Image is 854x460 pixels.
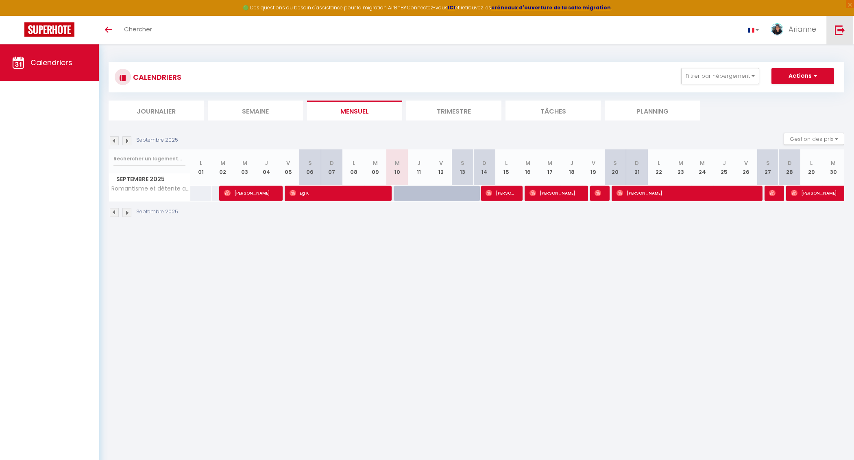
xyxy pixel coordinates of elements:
[290,185,385,201] span: Eg K
[430,149,452,186] th: 12
[561,149,583,186] th: 18
[635,159,639,167] abbr: D
[113,151,185,166] input: Rechercher un logement...
[124,25,152,33] span: Chercher
[24,22,74,37] img: Super Booking
[307,101,402,120] li: Mensuel
[595,185,602,201] span: [PERSON_NAME]
[613,159,617,167] abbr: S
[364,149,386,186] th: 09
[452,149,474,186] th: 13
[822,149,844,186] th: 30
[242,159,247,167] abbr: M
[626,149,648,186] th: 21
[788,159,792,167] abbr: D
[408,149,430,186] th: 11
[330,159,334,167] abbr: D
[473,149,495,186] th: 14
[681,68,759,84] button: Filtrer par hébergement
[395,159,400,167] abbr: M
[491,4,611,11] a: créneaux d'ouverture de la salle migration
[784,133,844,145] button: Gestion des prix
[486,185,515,201] span: [PERSON_NAME]
[109,101,204,120] li: Journalier
[605,101,700,120] li: Planning
[789,24,816,34] span: Arianne
[525,159,530,167] abbr: M
[30,57,72,68] span: Calendriers
[692,149,714,186] th: 24
[255,149,277,186] th: 04
[617,185,756,201] span: [PERSON_NAME]
[670,149,692,186] th: 23
[190,149,212,186] th: 01
[604,149,626,186] th: 20
[757,149,779,186] th: 27
[212,149,234,186] th: 02
[505,159,508,167] abbr: L
[118,16,158,44] a: Chercher
[277,149,299,186] th: 05
[769,185,776,201] span: [PERSON_NAME]
[801,149,823,186] th: 29
[448,4,455,11] a: ICI
[529,185,581,201] span: [PERSON_NAME]
[582,149,604,186] th: 19
[208,101,303,120] li: Semaine
[220,159,225,167] abbr: M
[700,159,705,167] abbr: M
[406,101,501,120] li: Trimestre
[109,173,190,185] span: Septembre 2025
[308,159,312,167] abbr: S
[286,159,290,167] abbr: V
[835,25,845,35] img: logout
[547,159,552,167] abbr: M
[658,159,660,167] abbr: L
[131,68,181,86] h3: CALENDRIERS
[744,159,748,167] abbr: V
[234,149,256,186] th: 03
[224,185,275,201] span: [PERSON_NAME]
[723,159,726,167] abbr: J
[439,159,443,167] abbr: V
[592,159,595,167] abbr: V
[648,149,670,186] th: 22
[495,149,517,186] th: 15
[373,159,378,167] abbr: M
[771,68,834,84] button: Actions
[482,159,486,167] abbr: D
[771,23,783,35] img: ...
[299,149,321,186] th: 06
[136,136,178,144] p: Septembre 2025
[539,149,561,186] th: 17
[517,149,539,186] th: 16
[265,159,268,167] abbr: J
[343,149,365,186] th: 08
[110,186,192,192] span: Romantisme et détente au cœur du Marais
[678,159,683,167] abbr: M
[713,149,735,186] th: 25
[735,149,757,186] th: 26
[7,3,31,28] button: Ouvrir le widget de chat LiveChat
[386,149,408,186] th: 10
[505,101,601,120] li: Tâches
[136,208,178,216] p: Septembre 2025
[417,159,420,167] abbr: J
[461,159,464,167] abbr: S
[570,159,573,167] abbr: J
[765,16,826,44] a: ... Arianne
[766,159,770,167] abbr: S
[831,159,836,167] abbr: M
[810,159,813,167] abbr: L
[353,159,355,167] abbr: L
[200,159,202,167] abbr: L
[321,149,343,186] th: 07
[779,149,801,186] th: 28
